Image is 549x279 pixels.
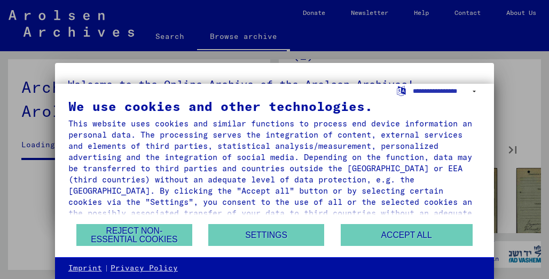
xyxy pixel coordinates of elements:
[68,118,481,230] div: This website uses cookies and similar functions to process end device information and personal da...
[68,76,481,93] h5: Welcome to the Online Archive of the Arolsen Archives!
[341,224,473,246] button: Accept all
[76,224,192,246] button: Reject non-essential cookies
[208,224,324,246] button: Settings
[68,100,481,113] div: We use cookies and other technologies.
[111,263,178,274] a: Privacy Policy
[68,263,102,274] a: Imprint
